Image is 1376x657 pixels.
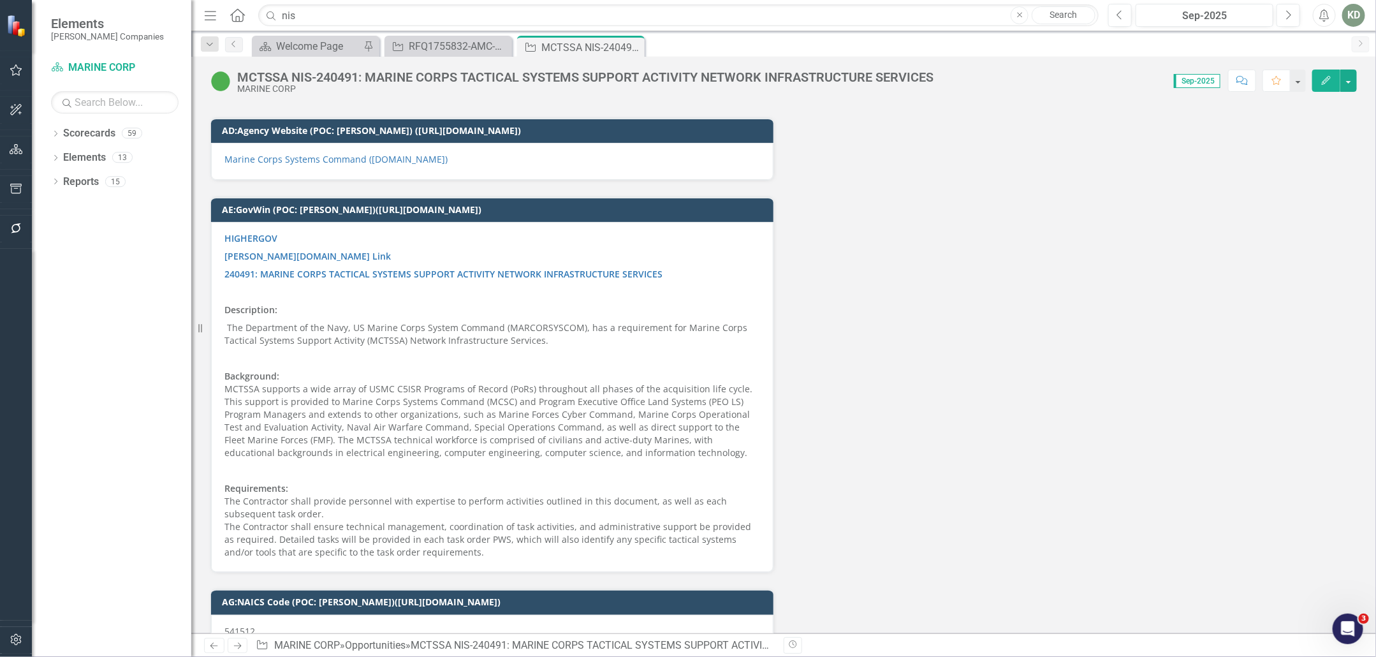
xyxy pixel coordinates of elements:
a: MARINE CORP [51,61,179,75]
a: Opportunities [345,639,406,651]
p: The Department of the Navy, US Marine Corps System Command (MARCORSYSCOM), has a requirement for ... [224,319,760,350]
a: HIGHERGOV [224,232,277,244]
div: 13 [112,152,133,163]
div: Sep-2025 [1140,8,1269,24]
strong: Background: [224,370,279,382]
p: The Contractor shall provide personnel with expertise to perform activities outlined in this docu... [224,480,760,559]
strong: Requirements: [224,482,288,494]
div: 15 [105,176,126,187]
button: KD [1342,4,1365,27]
div: RFQ1755832-AMC-CIO-GSAMAS (Army - G6 Modernization and Enterprise IT Support) [409,38,509,54]
button: Sep-2025 [1136,4,1273,27]
a: [PERSON_NAME][DOMAIN_NAME] Link [224,250,391,262]
input: Search Below... [51,91,179,114]
a: RFQ1755832-AMC-CIO-GSAMAS (Army - G6 Modernization and Enterprise IT Support) [388,38,509,54]
a: Reports [63,175,99,189]
div: 59 [122,128,142,139]
span: 3 [1359,614,1369,624]
div: Domain: [DOMAIN_NAME] [33,33,140,43]
span: Sep-2025 [1174,74,1220,88]
img: tab_keywords_by_traffic_grey.svg [127,74,137,84]
small: [PERSON_NAME] Companies [51,31,164,41]
div: MCTSSA NIS-240491: MARINE CORPS TACTICAL SYSTEMS SUPPORT ACTIVITY NETWORK INFRASTRUCTURE SERVICES [541,40,641,55]
a: Scorecards [63,126,115,141]
div: MCTSSA NIS-240491: MARINE CORPS TACTICAL SYSTEMS SUPPORT ACTIVITY NETWORK INFRASTRUCTURE SERVICES [411,639,961,651]
img: Active [210,71,231,91]
div: Welcome Page [276,38,360,54]
div: Keywords by Traffic [141,75,215,84]
img: ClearPoint Strategy [6,15,29,37]
a: 240491: MARINE CORPS TACTICAL SYSTEMS SUPPORT ACTIVITY NETWORK INFRASTRUCTURE SERVICES [224,268,662,280]
a: Search [1032,6,1095,24]
img: tab_domain_overview_orange.svg [34,74,45,84]
p: MCTSSA supports a wide array of USMC C5ISR Programs of Record (PoRs) throughout all phases of the... [224,367,760,462]
img: website_grey.svg [20,33,31,43]
div: v 4.0.25 [36,20,62,31]
a: Elements [63,151,106,165]
span: 541512 [224,625,255,637]
div: Domain Overview [48,75,114,84]
h3: AG:NAICS Code (POC: [PERSON_NAME])([URL][DOMAIN_NAME]) [222,597,767,607]
div: MCTSSA NIS-240491: MARINE CORPS TACTICAL SYSTEMS SUPPORT ACTIVITY NETWORK INFRASTRUCTURE SERVICES [237,70,933,84]
iframe: Intercom live chat [1333,614,1363,644]
span: Elements [51,16,164,31]
div: MARINE CORP [237,84,933,94]
div: » » [256,639,774,653]
input: Search ClearPoint... [258,4,1099,27]
h3: AE:GovWin (POC: [PERSON_NAME])([URL][DOMAIN_NAME]) [222,205,767,214]
img: logo_orange.svg [20,20,31,31]
strong: Description: [224,304,277,316]
h3: AD:Agency Website (POC: [PERSON_NAME]) ([URL][DOMAIN_NAME]) [222,126,767,135]
a: Marine Corps Systems Command ([DOMAIN_NAME]) [224,153,448,165]
a: Welcome Page [255,38,360,54]
a: MARINE CORP [274,639,340,651]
